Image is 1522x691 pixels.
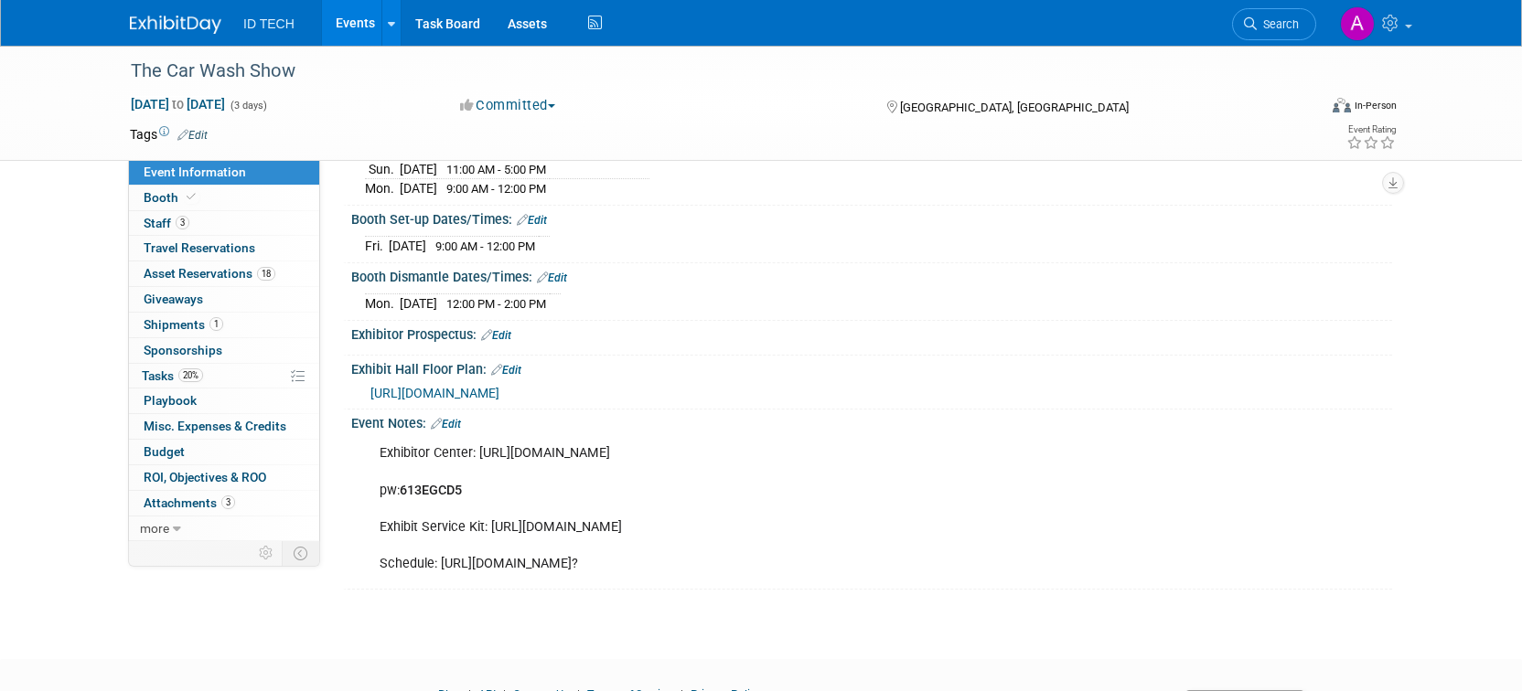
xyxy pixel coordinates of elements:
[365,237,389,256] td: Fri.
[229,100,267,112] span: (3 days)
[182,106,197,121] img: tab_keywords_by_traffic_grey.svg
[144,317,223,332] span: Shipments
[144,495,235,510] span: Attachments
[446,182,546,196] span: 9:00 AM - 12:00 PM
[243,16,295,31] span: ID TECH
[130,125,208,144] td: Tags
[129,236,319,260] a: Travel Reservations
[129,287,319,312] a: Giveaways
[129,211,319,236] a: Staff3
[351,356,1392,379] div: Exhibit Hall Floor Plan:
[130,96,226,112] span: [DATE] [DATE]
[124,55,1289,88] div: The Car Wash Show
[351,409,1392,433] div: Event Notes:
[431,418,461,431] a: Edit
[130,16,221,34] img: ExhibitDay
[144,292,203,306] span: Giveaways
[351,263,1392,287] div: Booth Dismantle Dates/Times:
[187,192,196,202] i: Booth reservation complete
[70,108,164,120] div: Domain Overview
[367,435,1191,582] div: Exhibitor Center: [URL][DOMAIN_NAME] pw: Exhibit Service Kit: [URL][DOMAIN_NAME] Schedule: [URL][...
[178,368,203,382] span: 20%
[251,541,283,565] td: Personalize Event Tab Strip
[144,240,255,255] span: Travel Reservations
[144,393,197,408] span: Playbook
[144,216,189,230] span: Staff
[129,261,319,286] a: Asset Reservations18
[400,179,437,198] td: [DATE]
[1333,98,1351,112] img: Format-Inperson.png
[129,313,319,337] a: Shipments1
[129,414,319,439] a: Misc. Expenses & Credits
[129,516,319,541] a: more
[351,206,1392,229] div: Booth Set-up Dates/Times:
[140,521,169,536] span: more
[1346,125,1396,134] div: Event Rating
[144,419,286,433] span: Misc. Expenses & Credits
[365,159,400,179] td: Sun.
[351,321,1392,345] div: Exhibitor Prospectus:
[129,388,319,413] a: Playbook
[221,495,235,509] span: 3
[142,368,203,383] span: Tasks
[400,483,462,498] b: 613EGCD5
[1208,95,1397,122] div: Event Format
[29,48,44,62] img: website_grey.svg
[454,96,563,115] button: Committed
[257,267,275,281] span: 18
[49,106,64,121] img: tab_domain_overview_orange.svg
[400,294,437,314] td: [DATE]
[144,343,222,357] span: Sponsorships
[446,297,546,311] span: 12:00 PM - 2:00 PM
[29,29,44,44] img: logo_orange.svg
[365,179,400,198] td: Mon.
[435,239,535,253] span: 9:00 AM - 12:00 PM
[900,101,1129,114] span: [GEOGRAPHIC_DATA], [GEOGRAPHIC_DATA]
[365,294,400,314] td: Mon.
[1257,17,1299,31] span: Search
[370,386,499,400] a: [URL][DOMAIN_NAME]
[176,216,189,229] span: 3
[1354,99,1397,112] div: In-Person
[1232,8,1316,40] a: Search
[202,108,308,120] div: Keywords by Traffic
[129,186,319,210] a: Booth
[177,129,208,142] a: Edit
[491,364,521,377] a: Edit
[129,465,319,490] a: ROI, Objectives & ROO
[446,163,546,176] span: 11:00 AM - 5:00 PM
[144,165,246,179] span: Event Information
[144,266,275,281] span: Asset Reservations
[129,491,319,516] a: Attachments3
[400,159,437,179] td: [DATE]
[209,317,223,331] span: 1
[51,29,90,44] div: v 4.0.25
[389,237,426,256] td: [DATE]
[129,160,319,185] a: Event Information
[129,338,319,363] a: Sponsorships
[169,97,187,112] span: to
[517,214,547,227] a: Edit
[481,329,511,342] a: Edit
[283,541,320,565] td: Toggle Event Tabs
[48,48,201,62] div: Domain: [DOMAIN_NAME]
[129,440,319,464] a: Budget
[144,190,199,205] span: Booth
[144,470,266,484] span: ROI, Objectives & ROO
[1340,6,1375,41] img: Aileen Sun
[144,444,185,459] span: Budget
[129,364,319,388] a: Tasks20%
[537,271,567,284] a: Edit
